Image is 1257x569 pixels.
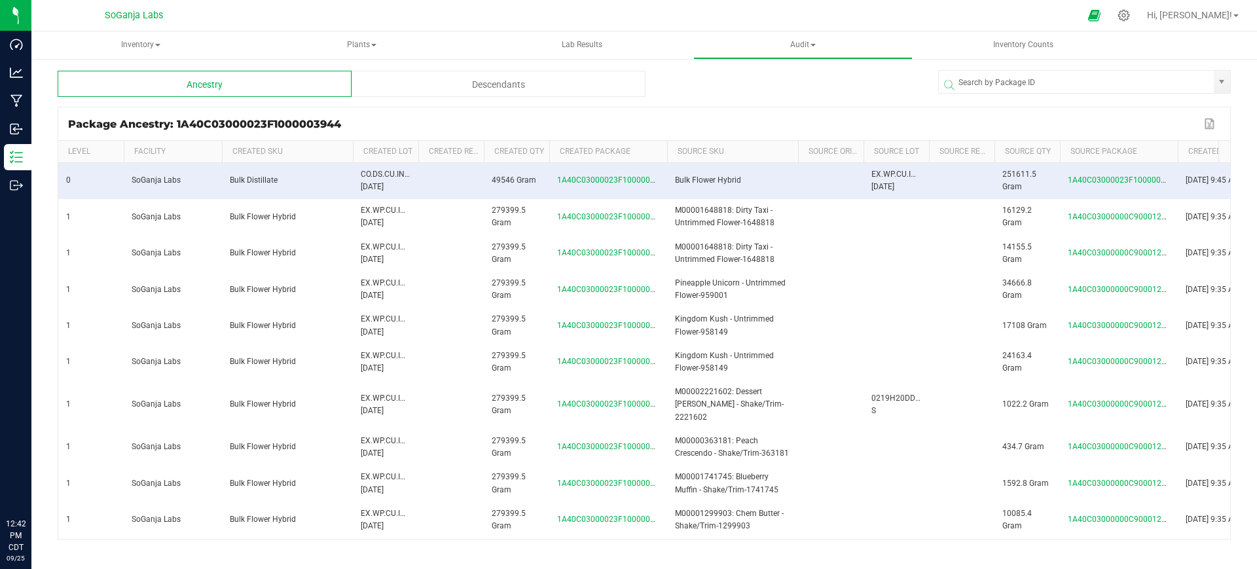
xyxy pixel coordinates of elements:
[1002,206,1032,227] span: 16129.2 Gram
[1186,248,1257,257] span: [DATE] 9:35 AM CDT
[492,509,526,530] span: 279399.5 Gram
[230,285,296,294] span: Bulk Flower Hybrid
[10,151,23,164] inline-svg: Inventory
[1186,321,1257,330] span: [DATE] 9:35 AM CDT
[675,206,774,227] span: M00001648818: Dirty Taxi - Untrimmed Flower-1648818
[557,285,668,294] span: 1A40C03000023F1000003656
[1116,9,1132,22] div: Manage settings
[132,175,181,185] span: SoGanja Labs
[222,141,353,163] th: Created SKU
[675,436,789,458] span: M00000363181: Peach Crescendo - Shake/Trim-363181
[492,206,526,227] span: 279399.5 Gram
[675,472,778,494] span: M00001741745: Blueberry Muffin - Shake/Trim-1741745
[492,394,526,415] span: 279399.5 Gram
[484,141,549,163] th: Created Qty
[361,170,420,191] span: CO.DS.CU.IN.ILLI.[DATE]
[230,357,296,366] span: Bulk Flower Hybrid
[549,141,667,163] th: Created Package
[58,141,124,163] th: Level
[675,387,784,421] span: M00002221602: Dessert [PERSON_NAME] - Shake/Trim-2221602
[492,314,526,336] span: 279399.5 Gram
[871,170,932,191] span: EX.WP.CU.IN.ILLI.[DATE]
[1080,3,1109,28] span: Open Ecommerce Menu
[557,357,668,366] span: 1A40C03000023F1000003656
[492,351,526,373] span: 279399.5 Gram
[10,38,23,51] inline-svg: Dashboard
[1186,212,1257,221] span: [DATE] 9:35 AM CDT
[105,10,163,21] span: SoGanja Labs
[1186,479,1257,488] span: [DATE] 9:35 AM CDT
[361,509,422,530] span: EX.WP.CU.IN.ILLI.[DATE]
[418,141,484,163] th: Created Ref Field
[675,509,784,530] span: M00001299903: Chem Butter - Shake/Trim-1299903
[361,472,422,494] span: EX.WP.CU.IN.ILLI.[DATE]
[693,31,913,59] a: Audit
[230,321,296,330] span: Bulk Flower Hybrid
[1068,285,1180,294] span: 1A40C03000000C9000121524
[132,479,181,488] span: SoGanja Labs
[68,118,1201,130] div: Package Ancestry: 1A40C03000023F1000003944
[132,515,181,524] span: SoGanja Labs
[361,314,422,336] span: EX.WP.CU.IN.ILLI.[DATE]
[353,141,418,163] th: Created Lot
[557,248,668,257] span: 1A40C03000023F1000003656
[230,399,296,409] span: Bulk Flower Hybrid
[1201,115,1220,132] button: Export to Excel
[667,141,798,163] th: Source SKU
[361,394,422,415] span: EX.WP.CU.IN.ILLI.[DATE]
[939,71,1214,94] input: Search by Package ID
[252,31,471,59] a: Plants
[1186,175,1257,185] span: [DATE] 9:45 AM CDT
[132,248,181,257] span: SoGanja Labs
[492,436,526,458] span: 279399.5 Gram
[1002,351,1032,373] span: 24163.4 Gram
[492,175,536,185] span: 49546 Gram
[132,321,181,330] span: SoGanja Labs
[132,442,181,451] span: SoGanja Labs
[361,351,422,373] span: EX.WP.CU.IN.ILLI.[DATE]
[557,442,668,451] span: 1A40C03000023F1000003656
[1002,479,1049,488] span: 1592.8 Gram
[230,248,296,257] span: Bulk Flower Hybrid
[1068,515,1180,524] span: 1A40C03000000C9000121443
[557,479,668,488] span: 1A40C03000023F1000003656
[473,31,692,59] a: Lab Results
[994,141,1060,163] th: Source Qty
[1186,285,1257,294] span: [DATE] 9:35 AM CDT
[1002,399,1049,409] span: 1022.2 Gram
[1147,10,1232,20] span: Hi, [PERSON_NAME]!
[230,442,296,451] span: Bulk Flower Hybrid
[361,242,422,264] span: EX.WP.CU.IN.ILLI.[DATE]
[1002,170,1036,191] span: 251611.5 Gram
[1068,399,1180,409] span: 1A40C03000000C9000121446
[675,242,774,264] span: M00001648818: Dirty Taxi - Untrimmed Flower-1648818
[798,141,864,163] th: Source Origin Harvests
[557,321,668,330] span: 1A40C03000023F1000003656
[675,278,786,300] span: Pineapple Unicorn - Untrimmed Flower-959001
[929,141,994,163] th: Source Ref Field
[1186,399,1257,409] span: [DATE] 9:35 AM CDT
[31,31,251,59] a: Inventory
[492,278,526,300] span: 279399.5 Gram
[557,399,668,409] span: 1A40C03000023F1000003656
[1002,242,1032,264] span: 14155.5 Gram
[66,212,71,221] span: 1
[1068,357,1180,366] span: 1A40C03000000C9000121481
[132,285,181,294] span: SoGanja Labs
[230,479,296,488] span: Bulk Flower Hybrid
[1068,321,1180,330] span: 1A40C03000000C9000121533
[66,399,71,409] span: 1
[675,175,741,185] span: Bulk Flower Hybrid
[66,285,71,294] span: 1
[1186,515,1257,524] span: [DATE] 9:35 AM CDT
[6,553,26,563] p: 09/25
[914,31,1133,59] a: Inventory Counts
[253,32,471,58] span: Plants
[1002,321,1047,330] span: 17108 Gram
[361,436,422,458] span: EX.WP.CU.IN.ILLI.[DATE]
[1068,175,1179,185] span: 1A40C03000023F1000003656
[66,515,71,524] span: 1
[1002,509,1032,530] span: 10085.4 Gram
[66,357,71,366] span: 1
